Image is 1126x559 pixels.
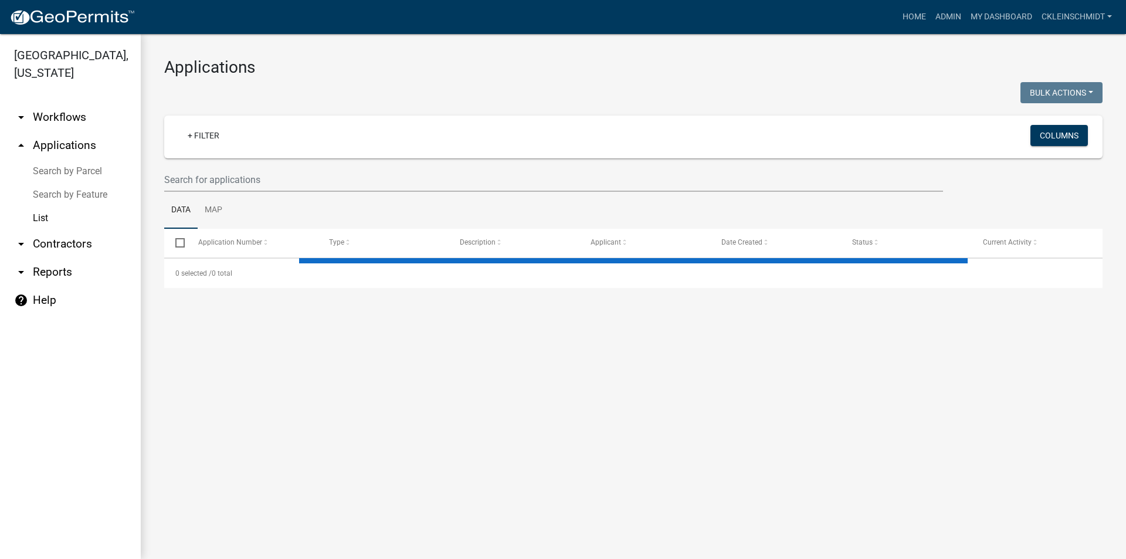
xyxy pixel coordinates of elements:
[317,229,448,257] datatable-header-cell: Type
[198,192,229,229] a: Map
[1030,125,1088,146] button: Columns
[175,269,212,277] span: 0 selected /
[721,238,762,246] span: Date Created
[164,259,1103,288] div: 0 total
[164,57,1103,77] h3: Applications
[841,229,972,257] datatable-header-cell: Status
[14,293,28,307] i: help
[164,229,186,257] datatable-header-cell: Select
[931,6,966,28] a: Admin
[898,6,931,28] a: Home
[198,238,262,246] span: Application Number
[449,229,579,257] datatable-header-cell: Description
[14,265,28,279] i: arrow_drop_down
[14,138,28,153] i: arrow_drop_up
[14,237,28,251] i: arrow_drop_down
[460,238,496,246] span: Description
[164,192,198,229] a: Data
[164,168,943,192] input: Search for applications
[186,229,317,257] datatable-header-cell: Application Number
[972,229,1103,257] datatable-header-cell: Current Activity
[983,238,1032,246] span: Current Activity
[14,110,28,124] i: arrow_drop_down
[852,238,873,246] span: Status
[1037,6,1117,28] a: ckleinschmidt
[1020,82,1103,103] button: Bulk Actions
[178,125,229,146] a: + Filter
[579,229,710,257] datatable-header-cell: Applicant
[710,229,841,257] datatable-header-cell: Date Created
[591,238,621,246] span: Applicant
[329,238,344,246] span: Type
[966,6,1037,28] a: My Dashboard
